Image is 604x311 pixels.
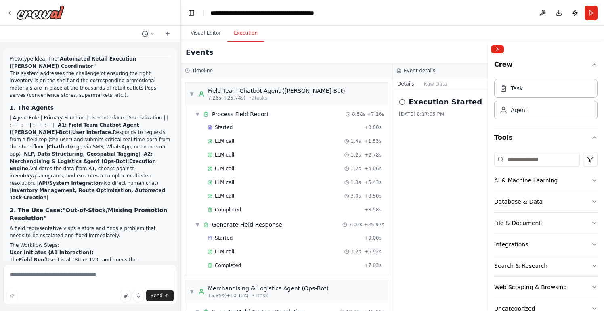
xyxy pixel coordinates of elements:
span: Started [215,124,233,131]
p: A field representative visits a store and finds a problem that needs to be escalated and fixed im... [10,225,171,239]
strong: Chatbot [48,144,70,150]
h3: 1. The Agents [10,104,171,112]
span: + 0.00s [364,235,382,241]
button: Click to speak your automation idea [133,290,144,301]
span: 1.2s [351,152,361,158]
span: + 7.03s [364,262,382,269]
span: + 25.97s [364,221,384,228]
strong: API/System Integration [38,180,102,186]
button: Raw Data [419,78,452,90]
button: File & Document [494,213,598,234]
span: Process Field Report [212,110,269,118]
button: Search & Research [494,255,598,276]
div: Crew [494,76,598,126]
button: Details [392,78,419,90]
div: AI & Machine Learning [494,176,558,184]
strong: User Initiates (A1 Interaction): [10,250,94,255]
span: 7.03s [349,221,362,228]
h3: 2. The Use Case: [10,206,171,222]
p: This system addresses the challenge of ensuring the right inventory is on the shelf and the corre... [10,70,171,99]
div: Merchandising & Logistics Agent (Ops-Bot) [208,284,329,292]
span: LLM call [215,179,234,186]
strong: A1: Field Team Chatbot Agent ([PERSON_NAME]-Bot) [10,122,139,135]
strong: Inventory Management, Route Optimization, Automated Task Creation [10,188,165,200]
div: Agent [511,106,527,114]
span: + 4.06s [364,165,382,172]
span: 3.0s [351,193,361,199]
span: 8.58s [352,111,365,117]
span: ▼ [189,288,194,295]
button: AI & Machine Learning [494,170,598,191]
h2: Execution Started [409,96,482,108]
h3: Event details [404,67,435,74]
nav: breadcrumb [210,9,314,17]
div: File & Document [494,219,541,227]
button: Execution [227,25,264,42]
span: Completed [215,262,241,269]
button: Visual Editor [184,25,227,42]
button: Upload files [120,290,131,301]
button: Improve this prompt [6,290,18,301]
span: LLM call [215,193,234,199]
strong: NLP, Data Structuring, Geospatial Tagging [24,151,139,157]
span: • 1 task [252,292,268,299]
span: 1.2s [351,165,361,172]
h2: Prototype Idea: The [10,55,171,70]
span: Completed [215,207,241,213]
span: Send [151,292,163,299]
span: + 1.53s [364,138,382,144]
div: [DATE] 8:17:05 PM [399,111,598,117]
span: + 8.50s [364,193,382,199]
li: The (User) is at "Store 123" and opens the [PERSON_NAME]-Bot. [10,256,171,271]
span: 15.85s (+10.12s) [208,292,249,299]
div: Task [511,84,523,92]
p: | Agent Role | Primary Function | User Interface | Specialization | | :--- | :--- | :--- | :--- |... [10,114,171,201]
div: Search & Research [494,262,547,270]
button: Database & Data [494,191,598,212]
button: Tools [494,126,598,149]
span: 1.4s [351,138,361,144]
button: Send [146,290,174,301]
span: Generate Field Response [212,221,282,229]
button: Toggle Sidebar [484,42,491,311]
div: Database & Data [494,198,543,206]
span: + 6.92s [364,248,382,255]
h2: Events [186,47,213,58]
div: Integrations [494,240,528,248]
strong: Field Rep [19,257,44,263]
button: Web Scraping & Browsing [494,277,598,298]
img: Logo [16,5,65,20]
button: Integrations [494,234,598,255]
button: Switch to previous chat [138,29,158,39]
span: + 8.58s [364,207,382,213]
span: 3.2s [351,248,361,255]
span: + 5.43s [364,179,382,186]
h4: The Workflow Steps: [10,242,171,249]
button: Hide left sidebar [186,7,197,19]
span: ▼ [195,111,200,117]
button: Start a new chat [161,29,174,39]
span: + 2.78s [364,152,382,158]
span: + 7.26s [367,111,384,117]
button: Crew [494,56,598,76]
span: LLM call [215,165,234,172]
span: ▼ [195,221,200,228]
span: 7.26s (+25.74s) [208,95,245,101]
span: Started [215,235,233,241]
strong: "Out-of-Stock/Missing Promotion Resolution" [10,207,167,221]
strong: "Automated Retail Execution ([PERSON_NAME]) Coordinator" [10,56,136,69]
span: + 0.00s [364,124,382,131]
span: 1.3s [351,179,361,186]
h3: Timeline [192,67,213,74]
span: • 2 task s [249,95,267,101]
span: LLM call [215,138,234,144]
strong: User Interface. [72,129,113,135]
span: LLM call [215,152,234,158]
span: LLM call [215,248,234,255]
div: Field Team Chatbot Agent ([PERSON_NAME]-Bot) [208,87,345,95]
span: ▼ [189,91,194,97]
div: Web Scraping & Browsing [494,283,567,291]
button: Collapse right sidebar [491,45,504,53]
